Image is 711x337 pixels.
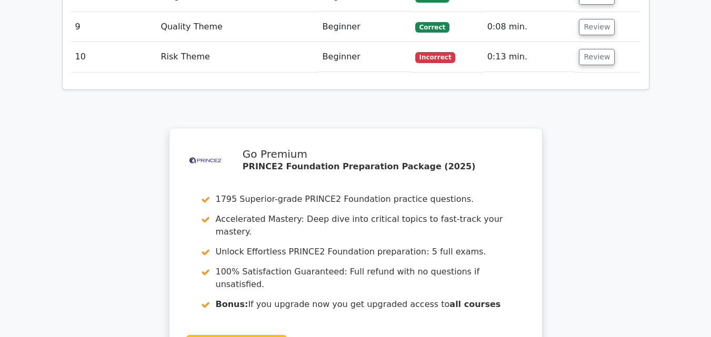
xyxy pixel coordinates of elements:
td: 10 [71,42,157,72]
td: Beginner [318,12,411,42]
td: 0:08 min. [483,12,575,42]
td: Risk Theme [156,42,318,72]
td: 9 [71,12,157,42]
span: Correct [415,22,449,33]
button: Review [579,49,615,65]
td: Quality Theme [156,12,318,42]
td: 0:13 min. [483,42,575,72]
span: Incorrect [415,52,456,63]
td: Beginner [318,42,411,72]
button: Review [579,19,615,35]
